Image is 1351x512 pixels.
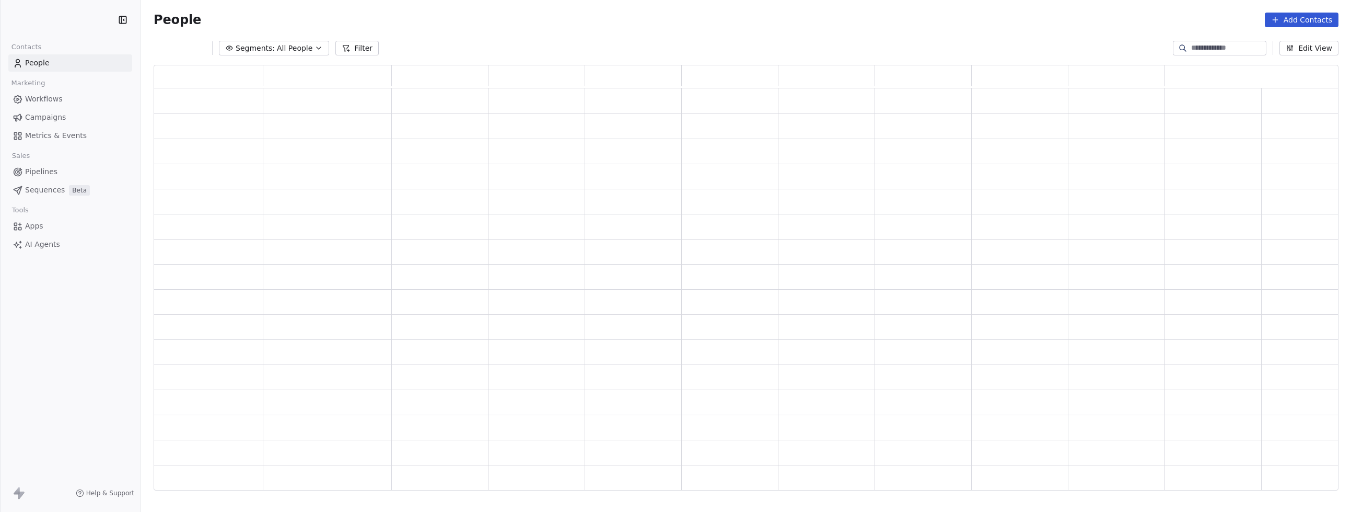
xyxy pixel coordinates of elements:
button: Filter [335,41,379,55]
span: Workflows [25,94,63,105]
span: People [154,12,201,28]
span: Sales [7,148,34,164]
button: Add Contacts [1265,13,1338,27]
span: People [25,58,50,69]
span: Metrics & Events [25,130,87,141]
a: Help & Support [76,489,134,497]
span: Pipelines [25,166,57,177]
a: Metrics & Events [8,127,132,144]
span: Segments: [236,43,275,54]
a: Apps [8,218,132,235]
a: People [8,54,132,72]
a: Workflows [8,90,132,108]
a: Campaigns [8,109,132,126]
span: Campaigns [25,112,66,123]
span: AI Agents [25,239,60,250]
span: Sequences [25,185,65,196]
div: grid [154,88,1339,491]
a: AI Agents [8,236,132,253]
a: SequencesBeta [8,181,132,199]
span: Marketing [7,75,50,91]
button: Edit View [1279,41,1338,55]
span: Help & Support [86,489,134,497]
span: Tools [7,202,33,218]
a: Pipelines [8,163,132,180]
span: Beta [69,185,90,196]
span: All People [277,43,312,54]
span: Contacts [7,39,46,55]
span: Apps [25,221,43,232]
